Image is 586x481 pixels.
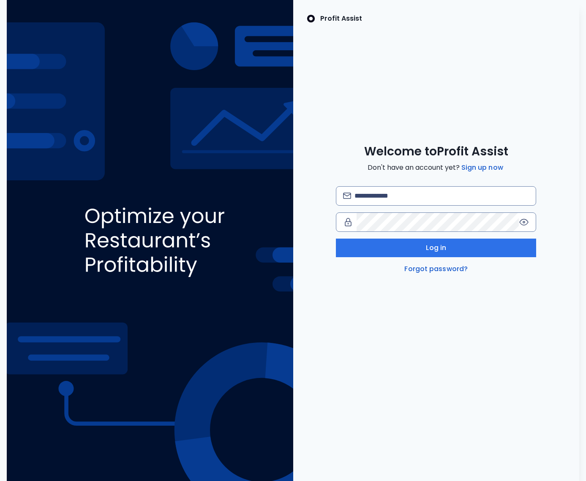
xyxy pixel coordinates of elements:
a: Forgot password? [403,264,469,274]
p: Profit Assist [320,14,362,24]
img: SpotOn Logo [307,14,315,24]
span: Log in [426,243,446,253]
button: Log in [336,239,536,257]
img: email [343,193,351,199]
span: Welcome to Profit Assist [364,144,508,159]
a: Sign up now [460,163,505,173]
span: Don't have an account yet? [368,163,505,173]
